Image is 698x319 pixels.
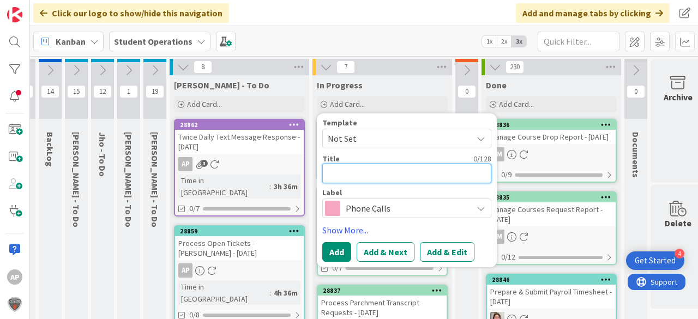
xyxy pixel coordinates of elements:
span: 8 [194,61,212,74]
span: 230 [506,61,524,74]
div: ZM [487,230,616,244]
div: ZM [487,147,616,161]
div: Process Open Tickets - [PERSON_NAME] - [DATE] [175,236,304,260]
button: Add & Edit [420,242,474,262]
label: Title [322,154,340,164]
div: 28859 [175,226,304,236]
div: 28836Manage Course Drop Report - [DATE] [487,120,616,144]
span: Label [322,189,342,196]
span: 0/9 [501,169,512,180]
span: Done [486,80,507,91]
span: 0/7 [332,262,342,274]
div: 28846Prepare & Submit Payroll Timesheet - [DATE] [487,275,616,309]
div: 4 [675,249,684,258]
div: 28862 [175,120,304,130]
div: 28859 [180,227,304,235]
div: AP [175,157,304,171]
div: 28846 [487,275,616,285]
span: : [269,287,271,299]
span: 1x [482,36,497,47]
a: Show More... [322,224,491,237]
span: Template [322,119,357,127]
span: BackLog [45,132,56,167]
div: 3h 36m [271,180,300,192]
span: 2x [497,36,512,47]
div: 4h 36m [271,287,300,299]
div: 28846 [492,276,616,284]
div: Time in [GEOGRAPHIC_DATA] [178,281,269,305]
div: 28862 [180,121,304,129]
div: 28837 [323,287,447,294]
span: Emilie - To Do [71,132,82,227]
span: 19 [146,85,164,98]
div: AP [7,269,22,285]
span: : [269,180,271,192]
b: Student Operations [114,36,192,47]
span: 0 [458,85,476,98]
span: 0/12 [501,251,515,263]
img: avatar [7,297,22,312]
div: Click our logo to show/hide this navigation [33,3,229,23]
span: 15 [67,85,86,98]
div: Twice Daily Text Message Response - [DATE] [175,130,304,154]
div: Archive [664,91,693,104]
input: Quick Filter... [538,32,619,51]
div: ZM [490,147,504,161]
div: ZM [490,230,504,244]
span: Kanban [56,35,86,48]
div: Manage Course Drop Report - [DATE] [487,130,616,144]
span: Jho - To Do [97,132,108,177]
div: Add and manage tabs by clicking [516,3,670,23]
span: 0/7 [189,203,200,214]
img: Visit kanbanzone.com [7,7,22,22]
span: Support [23,2,50,15]
span: 14 [41,85,59,98]
div: 28835 [492,194,616,201]
div: Time in [GEOGRAPHIC_DATA] [178,174,269,198]
span: Phone Calls [346,201,467,216]
div: AP [178,157,192,171]
span: Zaida - To Do [123,132,134,227]
span: 0 [627,85,645,98]
div: 28837 [318,286,447,296]
button: Add & Next [357,242,414,262]
div: Open Get Started checklist, remaining modules: 4 [626,251,684,270]
div: AP [178,263,192,278]
span: Documents [630,132,641,178]
div: 28835Manage Courses Request Report - [DATE] [487,192,616,226]
div: 0 / 128 [343,154,491,164]
div: 28835 [487,192,616,202]
button: Add [322,242,351,262]
div: 28859Process Open Tickets - [PERSON_NAME] - [DATE] [175,226,304,260]
div: 28836 [492,121,616,129]
div: Prepare & Submit Payroll Timesheet - [DATE] [487,285,616,309]
span: Not Set [328,131,464,146]
span: Eric - To Do [149,132,160,227]
span: 12 [93,85,112,98]
div: 28862Twice Daily Text Message Response - [DATE] [175,120,304,154]
span: Add Card... [187,99,222,109]
span: 1 [119,85,138,98]
div: Delete [665,216,691,230]
div: Get Started [635,255,676,266]
div: Manage Courses Request Report - [DATE] [487,202,616,226]
span: Amanda - To Do [174,80,269,91]
span: 3 [201,160,208,167]
span: In Progress [317,80,363,91]
span: 3x [512,36,526,47]
div: AP [175,263,304,278]
span: Add Card... [499,99,534,109]
span: 7 [336,61,355,74]
span: Add Card... [330,99,365,109]
div: 28836 [487,120,616,130]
